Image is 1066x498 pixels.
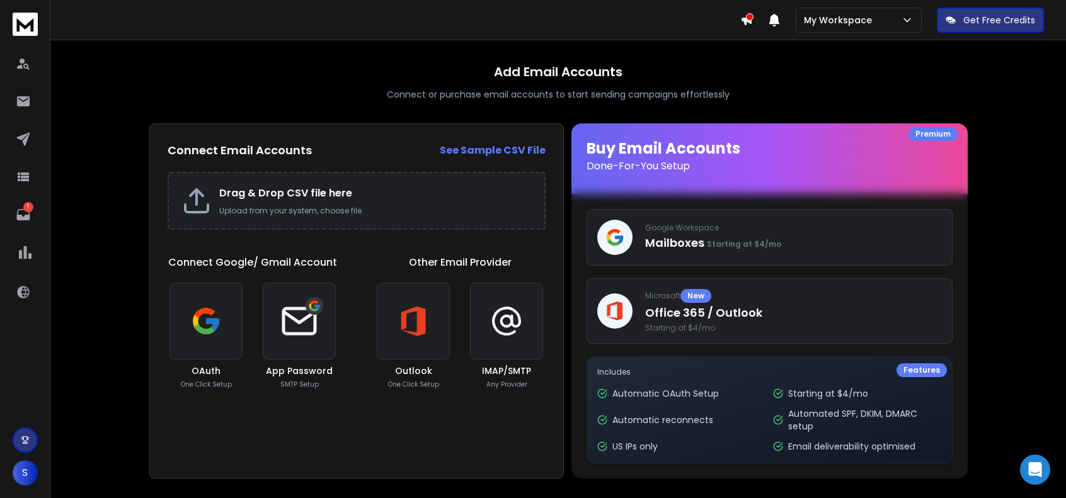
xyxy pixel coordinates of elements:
p: 1 [23,202,33,212]
h2: Drag & Drop CSV file here [219,186,532,201]
h1: Connect Google/ Gmail Account [168,255,337,270]
p: Mailboxes [645,234,942,252]
button: Get Free Credits [937,8,1044,33]
a: 1 [11,202,36,227]
div: Features [897,363,947,377]
p: Connect or purchase email accounts to start sending campaigns effortlessly [387,88,730,101]
h1: Other Email Provider [409,255,512,270]
a: See Sample CSV File [440,143,546,158]
p: One Click Setup [388,380,439,389]
span: Starting at $4/mo [707,239,781,249]
div: Premium [908,127,958,141]
h3: Outlook [395,365,432,377]
h1: Buy Email Accounts [587,139,953,174]
h3: OAuth [192,365,221,377]
h3: App Password [266,365,333,377]
div: Open Intercom Messenger [1020,455,1050,485]
p: Automatic OAuth Setup [612,387,719,400]
p: Automatic reconnects [612,414,713,426]
p: Upload from your system, choose file [219,206,532,216]
span: Starting at $4/mo [645,323,942,333]
p: Get Free Credits [963,14,1035,26]
p: Google Workspace [645,223,942,233]
p: Office 365 / Outlook [645,304,942,322]
h3: IMAP/SMTP [482,365,531,377]
p: Email deliverability optimised [788,440,915,453]
img: logo [13,13,38,36]
p: Microsoft [645,289,942,303]
h2: Connect Email Accounts [168,142,312,159]
button: S [13,460,38,485]
p: Includes [597,367,942,377]
p: Any Provider [486,380,527,389]
p: Automated SPF, DKIM, DMARC setup [788,407,941,433]
p: My Workspace [804,14,877,26]
p: SMTP Setup [280,380,319,389]
p: Done-For-You Setup [587,159,953,174]
div: New [680,289,711,303]
h1: Add Email Accounts [494,63,622,81]
p: US IPs only [612,440,658,453]
p: One Click Setup [181,380,232,389]
p: Starting at $4/mo [788,387,868,400]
